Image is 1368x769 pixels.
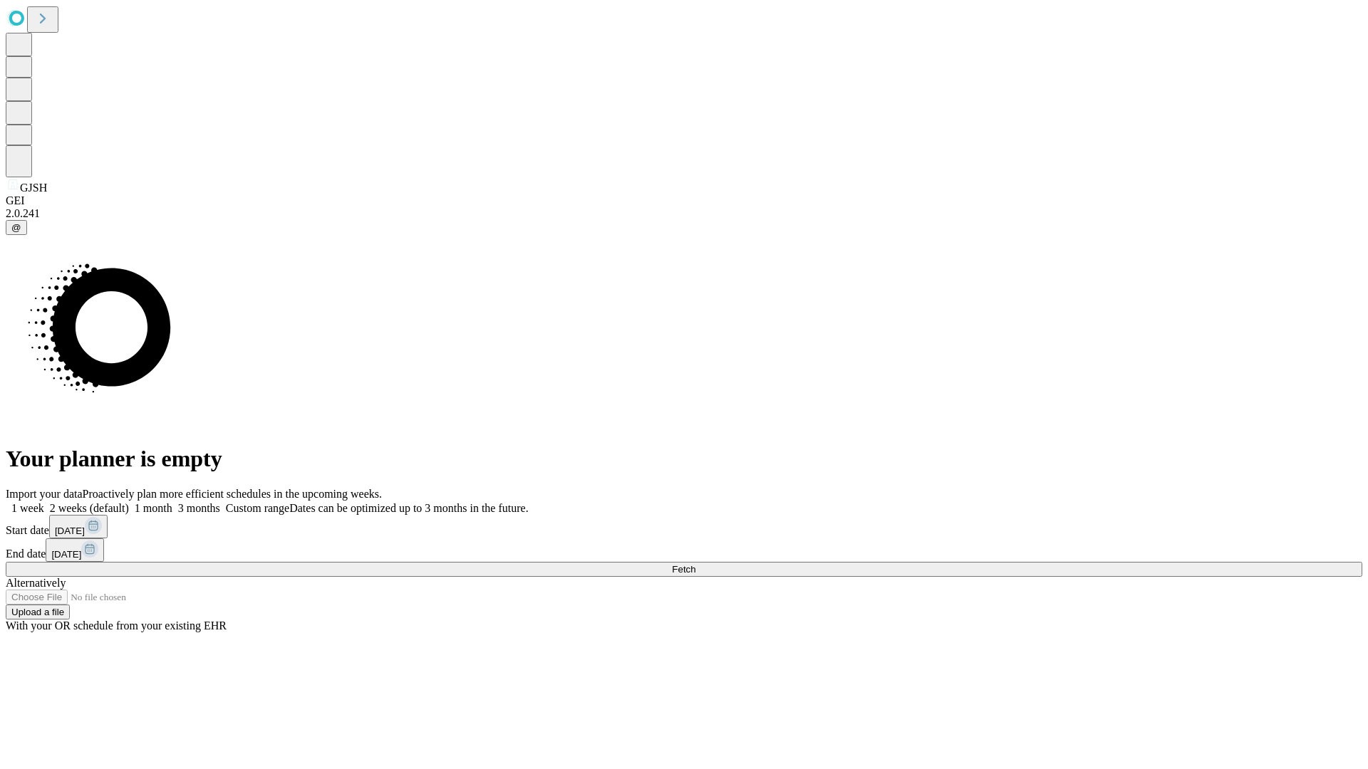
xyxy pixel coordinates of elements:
button: @ [6,220,27,235]
button: Upload a file [6,605,70,619]
span: [DATE] [51,549,81,560]
div: GEI [6,194,1362,207]
span: 1 week [11,502,44,514]
span: 3 months [178,502,220,514]
button: [DATE] [46,538,104,562]
span: 1 month [135,502,172,514]
span: Custom range [226,502,289,514]
span: Alternatively [6,577,66,589]
button: Fetch [6,562,1362,577]
span: GJSH [20,182,47,194]
span: Dates can be optimized up to 3 months in the future. [289,502,528,514]
div: End date [6,538,1362,562]
h1: Your planner is empty [6,446,1362,472]
span: 2 weeks (default) [50,502,129,514]
button: [DATE] [49,515,108,538]
div: 2.0.241 [6,207,1362,220]
span: Fetch [672,564,695,575]
div: Start date [6,515,1362,538]
span: With your OR schedule from your existing EHR [6,619,227,632]
span: [DATE] [55,525,85,536]
span: Proactively plan more efficient schedules in the upcoming weeks. [83,488,382,500]
span: @ [11,222,21,233]
span: Import your data [6,488,83,500]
